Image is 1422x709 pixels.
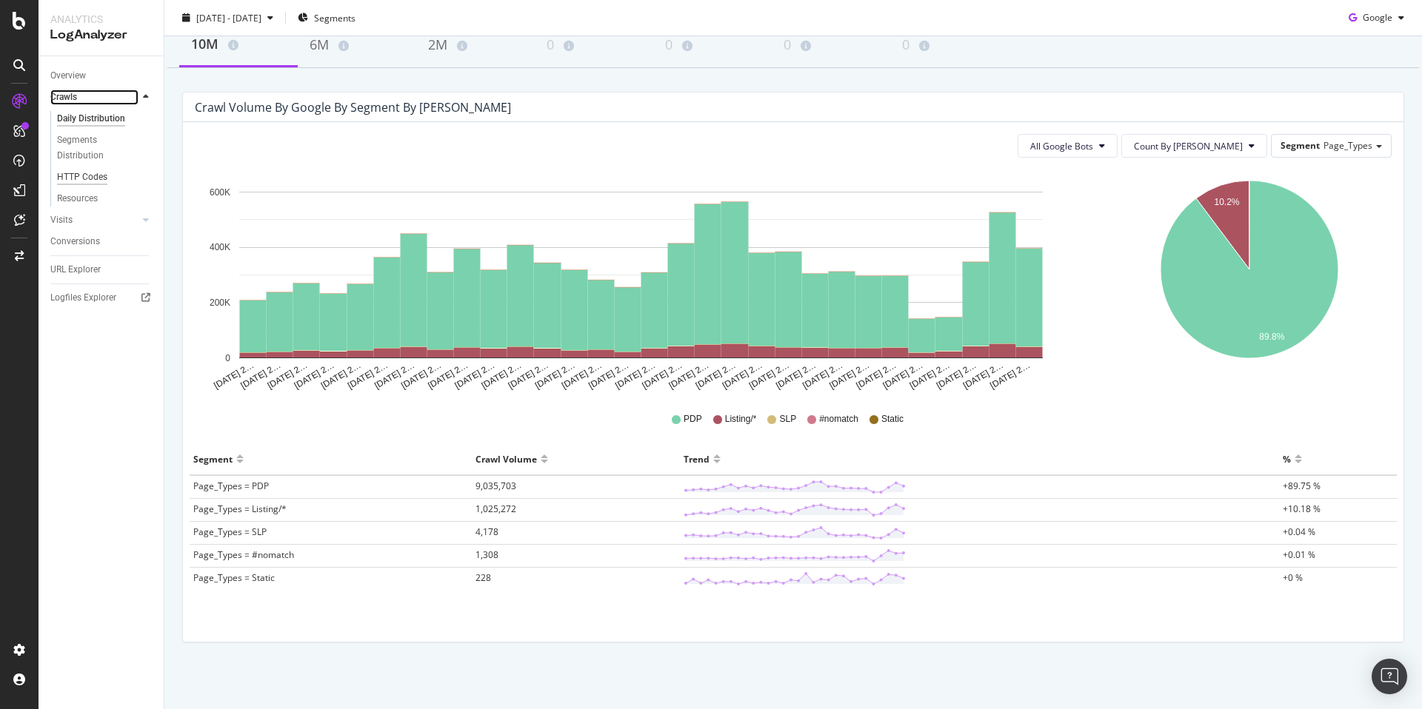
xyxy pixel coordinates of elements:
[779,413,796,426] span: SLP
[57,169,153,185] a: HTTP Codes
[50,212,73,228] div: Visits
[1363,11,1392,24] span: Google
[1214,197,1239,207] text: 10.2%
[1372,659,1407,694] div: Open Intercom Messenger
[428,36,523,55] div: 2M
[50,262,101,278] div: URL Explorer
[50,234,100,249] div: Conversions
[50,27,152,44] div: LogAnalyzer
[1283,548,1315,561] span: +0.01 %
[684,413,702,426] span: PDP
[50,90,77,105] div: Crawls
[1283,525,1315,538] span: +0.04 %
[210,243,230,253] text: 400K
[193,548,294,561] span: Page_Types = #nomatch
[191,35,286,54] div: 10M
[225,353,230,363] text: 0
[1281,139,1320,152] span: Segment
[475,571,491,584] span: 228
[684,447,710,471] div: Trend
[784,36,878,55] div: 0
[193,447,233,471] div: Segment
[1121,134,1267,158] button: Count By [PERSON_NAME]
[195,169,1087,392] svg: A chart.
[210,298,230,308] text: 200K
[1323,139,1372,152] span: Page_Types
[176,6,279,30] button: [DATE] - [DATE]
[50,262,153,278] a: URL Explorer
[902,36,997,55] div: 0
[819,413,858,426] span: #nomatch
[193,525,267,538] span: Page_Types = SLP
[310,36,404,55] div: 6M
[57,132,139,164] div: Segments Distribution
[50,212,138,228] a: Visits
[50,290,153,306] a: Logfiles Explorer
[881,413,904,426] span: Static
[475,548,498,561] span: 1,308
[50,290,116,306] div: Logfiles Explorer
[475,480,516,492] span: 9,035,703
[193,503,287,515] span: Page_Types = Listing/*
[195,100,511,115] div: Crawl Volume by google by Segment by [PERSON_NAME]
[1343,6,1410,30] button: Google
[1283,447,1291,471] div: %
[725,413,757,426] span: Listing/*
[57,132,153,164] a: Segments Distribution
[1018,134,1118,158] button: All Google Bots
[475,447,537,471] div: Crawl Volume
[193,480,269,492] span: Page_Types = PDP
[50,68,153,84] a: Overview
[50,12,152,27] div: Analytics
[665,36,760,55] div: 0
[1134,140,1243,152] span: Count By Day
[196,11,261,24] span: [DATE] - [DATE]
[1283,571,1303,584] span: +0 %
[475,503,516,515] span: 1,025,272
[57,111,153,127] a: Daily Distribution
[50,234,153,249] a: Conversions
[57,191,153,206] a: Resources
[57,169,107,185] div: HTTP Codes
[314,11,355,24] span: Segments
[50,68,86,84] div: Overview
[57,111,125,127] div: Daily Distribution
[210,187,230,198] text: 600K
[193,571,275,584] span: Page_Types = Static
[1109,169,1389,392] svg: A chart.
[57,191,98,206] div: Resources
[1030,140,1093,152] span: All Google Bots
[50,90,138,105] a: Crawls
[292,6,361,30] button: Segments
[1283,503,1321,515] span: +10.18 %
[547,36,641,55] div: 0
[475,525,498,538] span: 4,178
[1259,332,1284,343] text: 89.8%
[1283,480,1321,492] span: +89.75 %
